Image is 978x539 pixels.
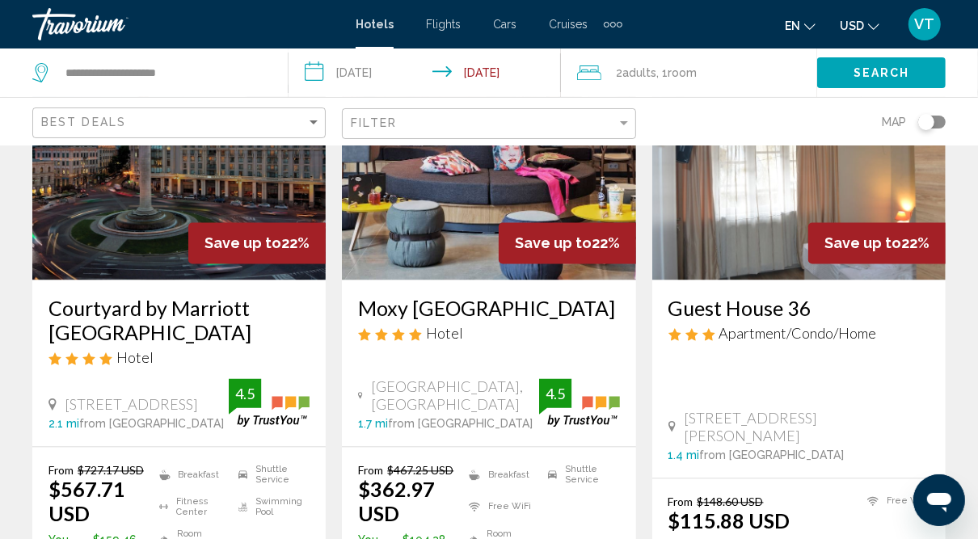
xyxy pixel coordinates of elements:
span: Save up to [204,234,281,251]
span: Save up to [824,234,901,251]
span: 2 [616,61,656,84]
span: from [GEOGRAPHIC_DATA] [79,417,224,430]
div: 4 star Hotel [48,348,310,366]
a: Hotels [356,18,394,31]
button: Change language [785,14,816,37]
a: Travorium [32,8,339,40]
div: 3 star Apartment [668,324,930,342]
li: Breakfast [151,463,230,487]
li: Shuttle Service [540,463,619,487]
a: Guest House 36 [668,296,930,320]
span: [STREET_ADDRESS][PERSON_NAME] [684,409,930,444]
span: From [668,495,693,508]
span: Adults [622,66,656,79]
span: Map [882,111,906,133]
li: Breakfast [461,463,540,487]
li: Fitness Center [151,495,230,519]
del: $727.17 USD [78,463,144,477]
button: Check-in date: Aug 20, 2025 Check-out date: Aug 25, 2025 [289,48,561,97]
span: USD [840,19,864,32]
span: Hotel [426,324,463,342]
span: from [GEOGRAPHIC_DATA] [388,417,533,430]
div: 4.5 [539,384,571,403]
a: Cars [493,18,516,31]
span: Hotel [116,348,154,366]
li: Free WiFi [859,495,930,508]
del: $148.60 USD [698,495,764,508]
span: Filter [351,116,397,129]
span: 1.4 mi [668,448,700,461]
div: 22% [188,222,326,263]
a: Cruises [549,18,588,31]
span: 1.7 mi [358,417,388,430]
iframe: Button to launch messaging window [913,474,965,526]
a: Courtyard by Marriott [GEOGRAPHIC_DATA] [48,296,310,344]
mat-select: Sort by [41,116,321,130]
span: Save up to [515,234,592,251]
div: 22% [499,222,636,263]
span: From [48,463,74,477]
a: Flights [426,18,461,31]
span: Best Deals [41,116,126,128]
span: Search [854,67,910,80]
span: , 1 [656,61,697,84]
img: trustyou-badge.svg [229,378,310,426]
button: User Menu [904,7,946,41]
span: VT [915,16,935,32]
span: Room [668,66,697,79]
span: [GEOGRAPHIC_DATA], [GEOGRAPHIC_DATA] [371,377,539,413]
img: trustyou-badge.svg [539,378,620,426]
li: Swimming Pool [230,495,310,519]
li: Free WiFi [461,495,540,519]
button: Filter [342,107,635,141]
span: Apartment/Condo/Home [719,324,877,342]
span: 2.1 mi [48,417,79,430]
button: Search [817,57,946,87]
img: Hotel image [652,21,946,280]
ins: $115.88 USD [668,508,790,533]
img: Hotel image [342,21,635,280]
div: 4.5 [229,384,261,403]
span: en [785,19,800,32]
a: Moxy [GEOGRAPHIC_DATA] [358,296,619,320]
ins: $362.97 USD [358,477,435,525]
span: from [GEOGRAPHIC_DATA] [700,448,845,461]
div: 22% [808,222,946,263]
span: [STREET_ADDRESS] [65,395,198,413]
button: Extra navigation items [604,11,622,37]
button: Change currency [840,14,879,37]
span: From [358,463,383,477]
button: Travelers: 2 adults, 0 children [561,48,817,97]
li: Shuttle Service [230,463,310,487]
button: Toggle map [906,115,946,129]
img: Hotel image [32,21,326,280]
div: 4 star Hotel [358,324,619,342]
del: $467.25 USD [387,463,453,477]
ins: $567.71 USD [48,477,125,525]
